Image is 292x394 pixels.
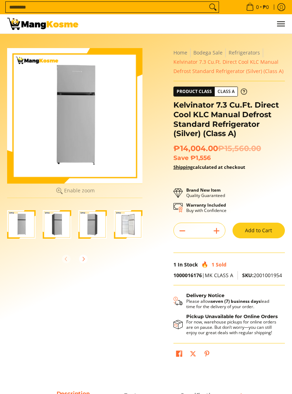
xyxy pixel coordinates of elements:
[186,299,278,309] p: Please allow lead time for the delivery of your order.
[173,164,245,170] strong: calculated at checkout
[186,202,226,208] strong: Warranty Included
[173,164,193,170] a: Shipping
[208,225,225,237] button: Add
[173,87,247,97] a: Product Class Class A
[64,188,95,193] span: Enable zoom
[186,292,224,298] strong: Delivery Notice
[173,292,278,309] button: Shipping & Delivery
[173,48,285,76] nav: Breadcrumbs
[173,272,233,279] span: |MK CLASS A
[216,261,226,268] span: Sold
[276,14,285,33] button: Menu
[215,87,238,96] span: Class A
[212,261,214,268] span: 1
[186,187,225,198] p: Quality Guaranteed
[262,5,270,10] span: ₱0
[85,14,285,33] nav: Main Menu
[191,154,211,161] span: ₱1,556
[85,14,285,33] ul: Customer Navigation
[78,210,107,239] img: Kelvinator 7.3 Cu.Ft. Direct Cool KLC Manual Defrost Standard Refrigerator (Silver) (Class A)-3
[75,251,91,267] button: Next
[43,210,71,239] img: Kelvinator 7.3 Cu.Ft. Direct Cool KLC Manual Defrost Standard Refrigerator (Silver) (Class A)-2
[186,313,278,319] strong: Pickup Unavailable for Online Orders
[173,272,202,279] a: 1000016176
[186,187,221,193] strong: Brand New Item
[211,298,261,304] strong: seven (7) business days
[174,225,191,237] button: Subtract
[255,5,260,10] span: 0
[207,2,219,12] button: Search
[202,349,212,361] a: Pin on Pinterest
[173,144,261,153] span: ₱14,004.00
[233,223,285,238] button: Add to Cart
[7,18,78,30] img: Kelvinator 7.3 Cu.Ft. Direct Cool KLC Manual Defrost Standard Refriger | Mang Kosme
[186,202,226,213] p: Buy with Confidence
[178,261,198,268] span: In Stock
[7,183,142,198] button: Enable zoom
[173,154,189,161] span: Save
[7,210,36,239] img: Kelvinator 7.3 Cu.Ft. Direct Cool KLC Manual Defrost Standard Refrigerator (Silver) (Class A)-1
[229,49,260,56] a: Refrigerators
[188,349,198,361] a: Post on X
[173,58,283,74] span: Kelvinator 7.3 Cu.Ft. Direct Cool KLC Manual Defrost Standard Refrigerator (Silver) (Class A)
[218,144,261,153] del: ₱15,560.00
[186,319,278,335] p: For now, warehouse pickups for online orders are on pause. But don’t worry—you can still enjoy ou...
[242,272,254,279] span: SKU:
[242,272,282,279] span: 2001001954
[173,100,285,138] h1: Kelvinator 7.3 Cu.Ft. Direct Cool KLC Manual Defrost Standard Refrigerator (Silver) (Class A)
[193,49,223,56] a: Bodega Sale
[174,349,184,361] a: Share on Facebook
[173,49,187,56] a: Home
[114,210,142,239] img: Kelvinator 7.3 Cu.Ft. Direct Cool KLC Manual Defrost Standard Refrigerator (Silver) (Class A)-4
[173,261,176,268] span: 1
[244,3,271,11] span: •
[174,87,215,96] span: Product Class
